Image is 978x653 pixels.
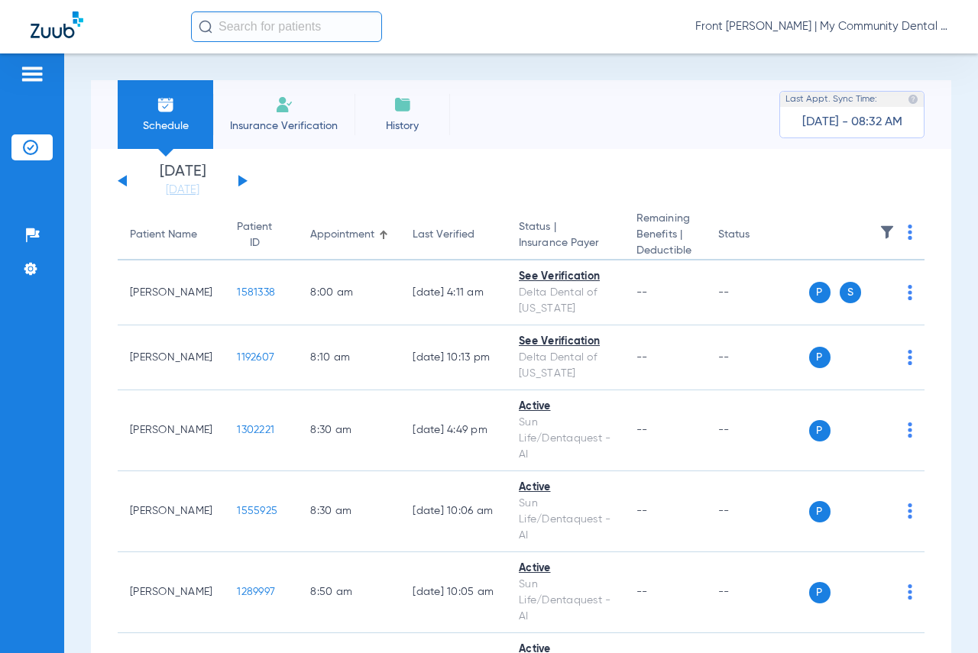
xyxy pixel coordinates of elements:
[237,219,272,251] div: Patient ID
[129,118,202,134] span: Schedule
[706,552,809,633] td: --
[809,282,831,303] span: P
[237,352,274,363] span: 1192607
[366,118,439,134] span: History
[199,20,212,34] img: Search Icon
[809,347,831,368] span: P
[695,19,947,34] span: Front [PERSON_NAME] | My Community Dental Centers
[237,587,275,597] span: 1289997
[137,164,228,198] li: [DATE]
[400,325,507,390] td: [DATE] 10:13 PM
[118,325,225,390] td: [PERSON_NAME]
[400,260,507,325] td: [DATE] 4:11 AM
[237,506,277,516] span: 1555925
[20,65,44,83] img: hamburger-icon
[237,219,286,251] div: Patient ID
[706,211,809,260] th: Status
[118,260,225,325] td: [PERSON_NAME]
[225,118,343,134] span: Insurance Verification
[413,227,494,243] div: Last Verified
[519,480,612,496] div: Active
[636,352,648,363] span: --
[298,471,400,552] td: 8:30 AM
[400,390,507,471] td: [DATE] 4:49 PM
[519,577,612,625] div: Sun Life/Dentaquest - AI
[809,501,831,522] span: P
[519,496,612,544] div: Sun Life/Dentaquest - AI
[519,285,612,317] div: Delta Dental of [US_STATE]
[298,552,400,633] td: 8:50 AM
[298,390,400,471] td: 8:30 AM
[118,471,225,552] td: [PERSON_NAME]
[706,325,809,390] td: --
[137,183,228,198] a: [DATE]
[519,334,612,350] div: See Verification
[636,587,648,597] span: --
[118,390,225,471] td: [PERSON_NAME]
[519,415,612,463] div: Sun Life/Dentaquest - AI
[809,420,831,441] span: P
[908,94,918,105] img: last sync help info
[519,399,612,415] div: Active
[310,227,374,243] div: Appointment
[519,561,612,577] div: Active
[636,287,648,298] span: --
[130,227,197,243] div: Patient Name
[130,227,212,243] div: Patient Name
[275,95,293,114] img: Manual Insurance Verification
[802,115,902,130] span: [DATE] - 08:32 AM
[636,425,648,435] span: --
[519,235,612,251] span: Insurance Payer
[191,11,382,42] input: Search for patients
[908,225,912,240] img: group-dot-blue.svg
[908,422,912,438] img: group-dot-blue.svg
[785,92,877,107] span: Last Appt. Sync Time:
[519,350,612,382] div: Delta Dental of [US_STATE]
[31,11,83,38] img: Zuub Logo
[118,552,225,633] td: [PERSON_NAME]
[902,580,978,653] iframe: Chat Widget
[706,390,809,471] td: --
[400,552,507,633] td: [DATE] 10:05 AM
[636,243,694,259] span: Deductible
[636,506,648,516] span: --
[908,285,912,300] img: group-dot-blue.svg
[879,225,895,240] img: filter.svg
[413,227,474,243] div: Last Verified
[157,95,175,114] img: Schedule
[908,350,912,365] img: group-dot-blue.svg
[840,282,861,303] span: S
[237,425,274,435] span: 1302221
[624,211,706,260] th: Remaining Benefits |
[298,325,400,390] td: 8:10 AM
[908,503,912,519] img: group-dot-blue.svg
[706,471,809,552] td: --
[809,582,831,603] span: P
[310,227,388,243] div: Appointment
[400,471,507,552] td: [DATE] 10:06 AM
[393,95,412,114] img: History
[519,269,612,285] div: See Verification
[507,211,624,260] th: Status |
[298,260,400,325] td: 8:00 AM
[706,260,809,325] td: --
[237,287,275,298] span: 1581338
